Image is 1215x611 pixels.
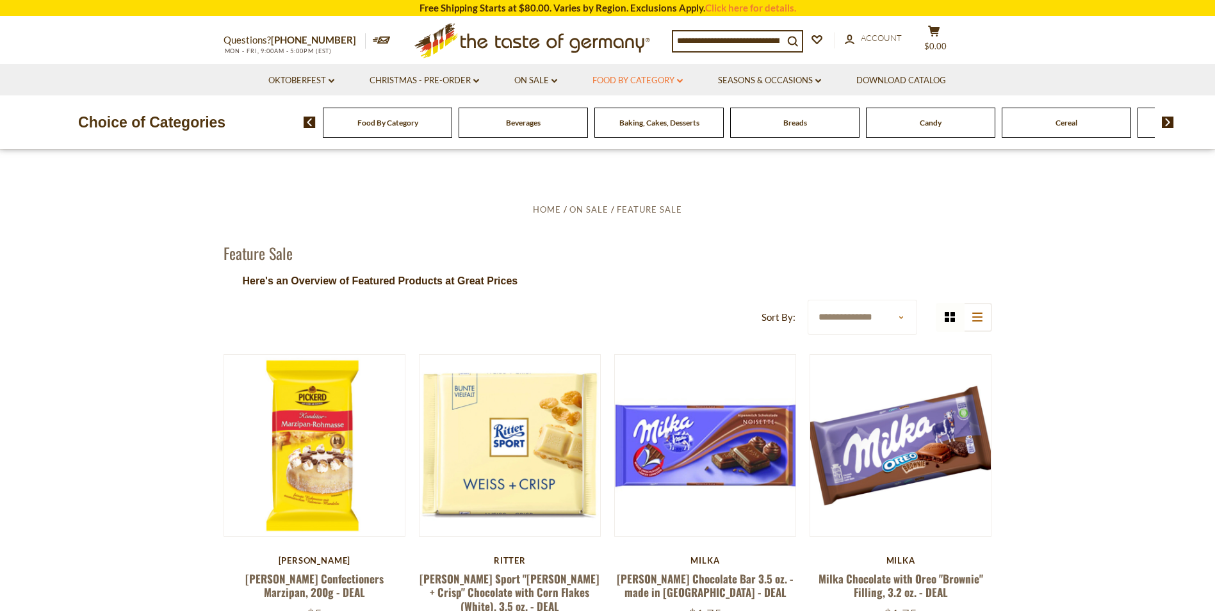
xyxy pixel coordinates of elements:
[718,74,821,88] a: Seasons & Occasions
[705,2,796,13] a: Click here for details.
[617,204,682,215] a: Feature Sale
[245,571,384,600] a: [PERSON_NAME] Confectioners Marzipan, 200g - DEAL
[569,204,608,215] a: On Sale
[514,74,557,88] a: On Sale
[592,74,683,88] a: Food By Category
[1056,118,1077,127] a: Cereal
[224,243,293,263] h1: Feature Sale
[810,555,992,566] div: Milka
[920,118,942,127] a: Candy
[224,32,366,49] p: Questions?
[224,355,405,536] img: Pickerd Confectioners Marzipan, 200g - DEAL
[271,34,356,45] a: [PHONE_NUMBER]
[617,571,794,600] a: [PERSON_NAME] Chocolate Bar 3.5 oz. - made in [GEOGRAPHIC_DATA] - DEAL
[762,309,795,325] label: Sort By:
[924,41,947,51] span: $0.00
[783,118,807,127] a: Breads
[615,355,796,536] img: Milka Noisette Chocolate Bar 3.5 oz. - made in Germany - DEAL
[370,74,479,88] a: Christmas - PRE-ORDER
[861,33,902,43] span: Account
[619,118,699,127] a: Baking, Cakes, Desserts
[1162,117,1174,128] img: next arrow
[419,555,601,566] div: Ritter
[845,31,902,45] a: Account
[243,275,518,286] span: Here's an Overview of Featured Products at Great Prices
[819,571,983,600] a: Milka Chocolate with Oreo "Brownie" Filling, 3.2 oz. - DEAL
[614,555,797,566] div: Milka
[856,74,946,88] a: Download Catalog
[357,118,418,127] a: Food By Category
[304,117,316,128] img: previous arrow
[506,118,541,127] a: Beverages
[810,355,991,536] img: Milka Chocolate with Oreo "Brownie" Filling, 3.2 oz. - DEAL
[224,47,332,54] span: MON - FRI, 9:00AM - 5:00PM (EST)
[268,74,334,88] a: Oktoberfest
[420,355,601,536] img: Ritter Sport "Weiss + Crisp" Chocolate with Corn Flakes (White), 3.5 oz. - DEAL
[224,555,406,566] div: [PERSON_NAME]
[533,204,561,215] a: Home
[915,25,954,57] button: $0.00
